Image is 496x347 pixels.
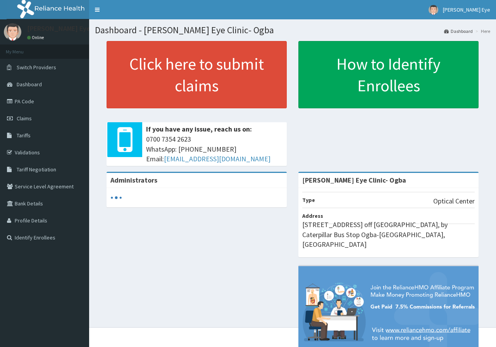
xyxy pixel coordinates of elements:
[302,212,323,219] b: Address
[433,196,475,206] p: Optical Center
[17,64,56,71] span: Switch Providers
[164,154,270,163] a: [EMAIL_ADDRESS][DOMAIN_NAME]
[302,220,475,250] p: [STREET_ADDRESS] off [GEOGRAPHIC_DATA], by Caterpillar Bus Stop Ogba-[GEOGRAPHIC_DATA], [GEOGRAPH...
[302,197,315,203] b: Type
[95,25,490,35] h1: Dashboard - [PERSON_NAME] Eye Clinic- Ogba
[110,176,157,185] b: Administrators
[107,41,287,108] a: Click here to submit claims
[110,192,122,203] svg: audio-loading
[17,132,31,139] span: Tariffs
[474,28,490,34] li: Here
[444,28,473,34] a: Dashboard
[429,5,438,15] img: User Image
[27,25,90,32] p: [PERSON_NAME] Eye
[4,23,21,41] img: User Image
[443,6,490,13] span: [PERSON_NAME] Eye
[27,35,46,40] a: Online
[17,166,56,173] span: Tariff Negotiation
[17,115,32,122] span: Claims
[302,176,406,185] strong: [PERSON_NAME] Eye Clinic- Ogba
[17,81,42,88] span: Dashboard
[146,134,283,164] span: 0700 7354 2623 WhatsApp: [PHONE_NUMBER] Email:
[146,125,252,133] b: If you have any issue, reach us on:
[298,41,479,108] a: How to Identify Enrollees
